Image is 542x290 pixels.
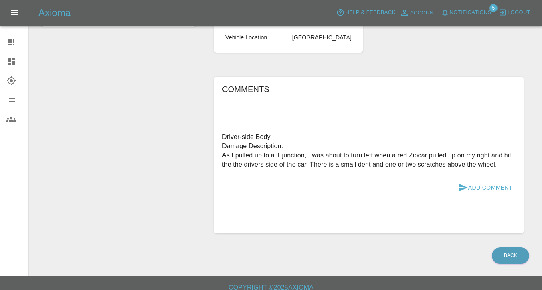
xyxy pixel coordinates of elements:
[455,180,516,195] button: Add Comment
[345,8,395,17] span: Help & Feedback
[222,83,516,96] h6: Comments
[410,8,437,18] span: Account
[492,247,529,264] a: Back
[497,6,532,19] button: Logout
[289,29,355,47] td: [GEOGRAPHIC_DATA]
[398,6,439,19] a: Account
[439,6,493,19] button: Notifications
[5,3,24,22] button: Open drawer
[450,8,491,17] span: Notifications
[334,6,397,19] button: Help & Feedback
[222,132,516,178] textarea: Driver-side Body Damage Description: As I pulled up to a T junction, I was about to turn left whe...
[489,4,498,12] span: 5
[222,29,289,47] td: Vehicle Location
[508,8,530,17] span: Logout
[38,6,71,19] h5: Axioma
